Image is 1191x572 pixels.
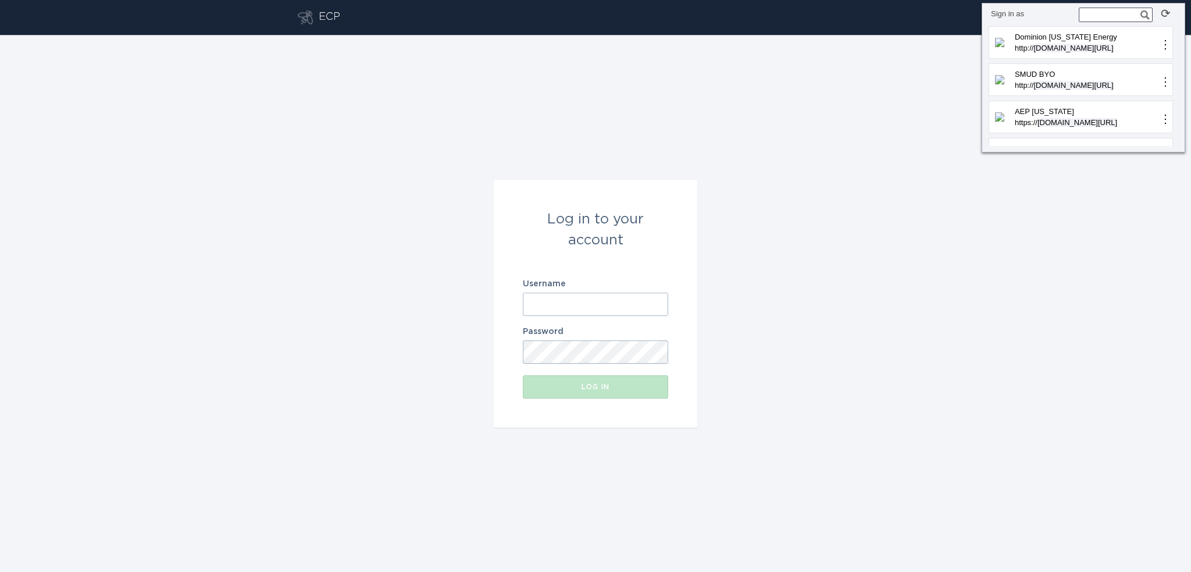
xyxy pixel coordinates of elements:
button: Log in [523,375,668,399]
label: Password [523,328,668,336]
div: Log in to your account [523,209,668,251]
div: ECP [319,10,340,24]
div: Log in [529,383,662,390]
button: Go to dashboard [298,10,313,24]
label: Username [523,280,668,288]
